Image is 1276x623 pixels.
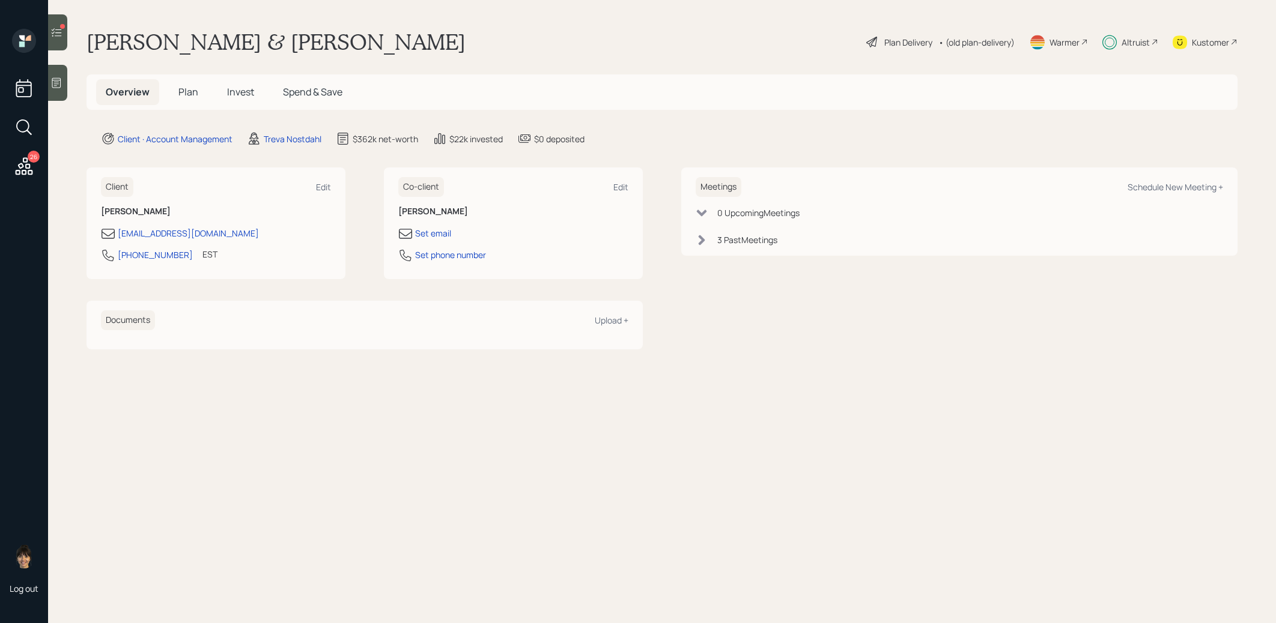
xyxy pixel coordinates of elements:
[884,36,932,49] div: Plan Delivery
[595,315,628,326] div: Upload +
[717,233,777,246] div: 3 Past Meeting s
[353,133,418,145] div: $362k net-worth
[283,85,342,98] span: Spend & Save
[227,85,254,98] span: Invest
[1192,36,1229,49] div: Kustomer
[696,177,741,197] h6: Meetings
[12,544,36,568] img: treva-nostdahl-headshot.png
[398,206,628,217] h6: [PERSON_NAME]
[717,206,800,219] div: 0 Upcoming Meeting s
[316,181,331,193] div: Edit
[613,181,628,193] div: Edit
[178,85,198,98] span: Plan
[10,583,38,594] div: Log out
[1122,36,1150,49] div: Altruist
[87,29,466,55] h1: [PERSON_NAME] & [PERSON_NAME]
[938,36,1015,49] div: • (old plan-delivery)
[534,133,585,145] div: $0 deposited
[398,177,444,197] h6: Co-client
[101,177,133,197] h6: Client
[118,227,259,239] div: [EMAIL_ADDRESS][DOMAIN_NAME]
[449,133,503,145] div: $22k invested
[202,248,217,260] div: EST
[101,206,331,217] h6: [PERSON_NAME]
[415,248,486,261] div: Set phone number
[1128,181,1223,193] div: Schedule New Meeting +
[264,133,321,145] div: Treva Nostdahl
[101,310,155,330] h6: Documents
[106,85,150,98] span: Overview
[118,248,193,261] div: [PHONE_NUMBER]
[415,227,451,239] div: Set email
[1050,36,1080,49] div: Warmer
[28,151,40,163] div: 26
[118,133,232,145] div: Client · Account Management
